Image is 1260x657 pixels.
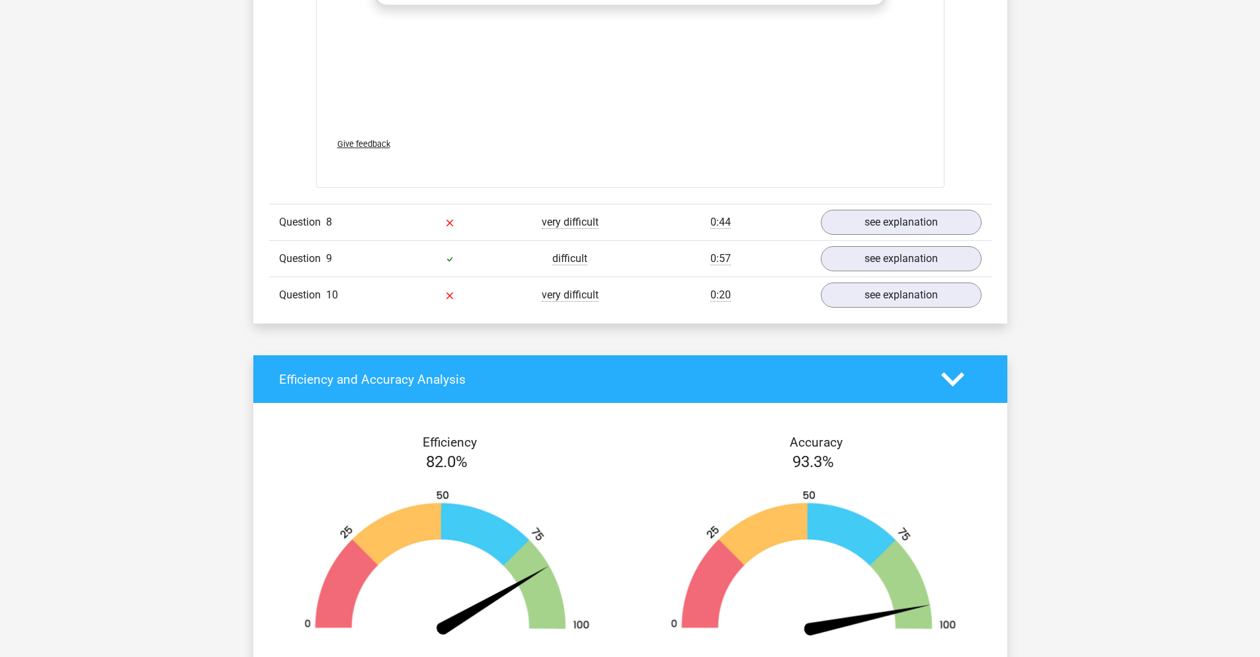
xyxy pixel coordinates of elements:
[710,252,731,265] span: 0:57
[279,287,326,303] span: Question
[542,216,599,229] span: very difficult
[426,453,468,471] span: 82.0%
[710,288,731,302] span: 0:20
[650,490,977,641] img: 93.7c1f0b3fad9f.png
[646,435,987,450] h4: Accuracy
[337,139,390,149] span: Give feedback
[821,246,982,271] a: see explanation
[326,252,332,265] span: 9
[284,490,610,641] img: 82.0790d660cc64.png
[326,288,338,301] span: 10
[279,251,326,267] span: Question
[821,283,982,308] a: see explanation
[279,372,921,387] h4: Efficiency and Accuracy Analysis
[821,210,982,235] a: see explanation
[710,216,731,229] span: 0:44
[279,435,620,450] h4: Efficiency
[552,252,587,265] span: difficult
[279,214,326,230] span: Question
[542,288,599,302] span: very difficult
[326,216,332,228] span: 8
[792,453,834,471] span: 93.3%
